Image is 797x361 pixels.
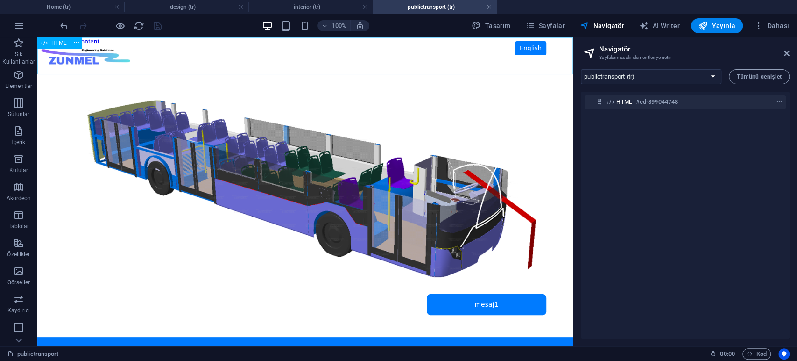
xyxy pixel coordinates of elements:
[599,53,771,62] h3: Sayfalarınızdaki elementleri yönetin
[525,21,565,30] span: Sayfalar
[468,18,514,33] div: Tasarım (Ctrl+Alt+Y)
[8,110,30,118] p: Sütunlar
[7,307,30,314] p: Kaydırıcı
[472,21,510,30] span: Tasarım
[639,21,680,30] span: AI Writer
[576,18,628,33] button: Navigatör
[373,2,497,12] h4: publictransport (tr)
[750,18,793,33] button: Dahası
[58,20,70,31] button: undo
[114,20,126,31] button: Ön izleme modundan çıkıp düzenlemeye devam etmek için buraya tıklayın
[720,348,734,360] span: 00 00
[616,98,632,106] span: HTML
[580,21,624,30] span: Navigatör
[8,223,29,230] p: Tablolar
[775,96,784,108] button: context-menu
[317,20,351,31] button: 100%
[9,166,28,174] p: Kutular
[124,2,248,12] h4: design (tr)
[51,40,67,46] span: HTML
[737,74,782,79] span: Tümünü genişlet
[698,21,735,30] span: Yayınla
[12,138,25,146] p: İçerik
[248,2,373,12] h4: interior (tr)
[726,350,728,357] span: :
[7,348,59,360] a: Seçimi iptal etmek için tıkla. Sayfaları açmak için çift tıkla
[691,18,743,33] button: Yayınla
[5,82,32,90] p: Elementler
[7,251,30,258] p: Özellikler
[59,21,70,31] i: Geri al: HTML'yi değiştir (Ctrl+Z)
[468,18,514,33] button: Tasarım
[710,348,735,360] h6: Oturum süresi
[356,22,364,30] i: Yeniden boyutlandırmada yakınlaştırma düzeyini seçilen cihaza uyacak şekilde otomatik olarak ayarla.
[747,348,767,360] span: Kod
[754,21,789,30] span: Dahası
[7,279,30,286] p: Görseller
[729,69,790,84] button: Tümünü genişlet
[134,21,144,31] i: Sayfayı yeniden yükleyin
[331,20,346,31] h6: 100%
[7,195,31,202] p: Akordeon
[742,348,771,360] button: Kod
[636,96,678,108] h6: #ed-899044748
[778,348,790,360] button: Usercentrics
[133,20,144,31] button: reload
[599,45,790,53] h2: Navigatör
[635,18,684,33] button: AI Writer
[522,18,569,33] button: Sayfalar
